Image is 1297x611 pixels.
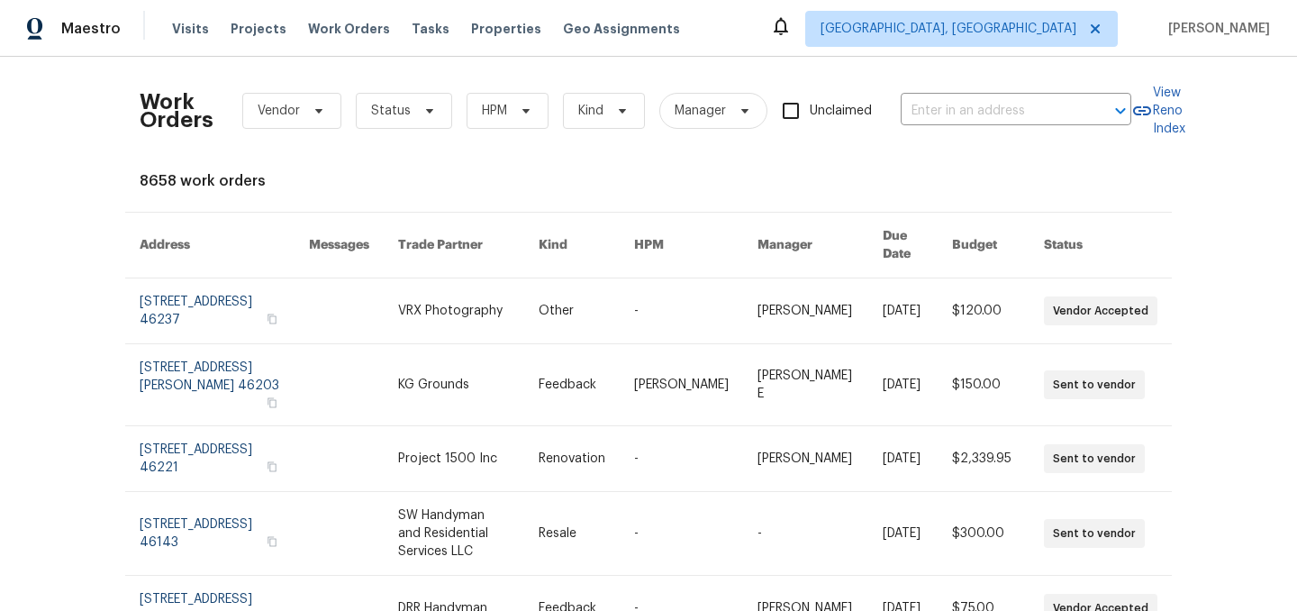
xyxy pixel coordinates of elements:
[1029,213,1172,278] th: Status
[821,20,1076,38] span: [GEOGRAPHIC_DATA], [GEOGRAPHIC_DATA]
[384,278,523,344] td: VRX Photography
[938,213,1029,278] th: Budget
[264,395,280,411] button: Copy Address
[264,311,280,327] button: Copy Address
[743,426,868,492] td: [PERSON_NAME]
[140,93,213,129] h2: Work Orders
[1108,98,1133,123] button: Open
[412,23,449,35] span: Tasks
[743,344,868,426] td: [PERSON_NAME] E
[264,459,280,475] button: Copy Address
[231,20,286,38] span: Projects
[743,213,868,278] th: Manager
[524,344,620,426] td: Feedback
[620,426,743,492] td: -
[1161,20,1270,38] span: [PERSON_NAME]
[471,20,541,38] span: Properties
[578,102,603,120] span: Kind
[384,492,523,576] td: SW Handyman and Residential Services LLC
[524,278,620,344] td: Other
[675,102,726,120] span: Manager
[524,213,620,278] th: Kind
[563,20,680,38] span: Geo Assignments
[524,492,620,576] td: Resale
[868,213,938,278] th: Due Date
[384,426,523,492] td: Project 1500 Inc
[482,102,507,120] span: HPM
[901,97,1081,125] input: Enter in an address
[743,492,868,576] td: -
[620,213,743,278] th: HPM
[743,278,868,344] td: [PERSON_NAME]
[620,492,743,576] td: -
[308,20,390,38] span: Work Orders
[1131,84,1185,138] a: View Reno Index
[810,102,872,121] span: Unclaimed
[295,213,384,278] th: Messages
[258,102,300,120] span: Vendor
[61,20,121,38] span: Maestro
[384,213,523,278] th: Trade Partner
[371,102,411,120] span: Status
[172,20,209,38] span: Visits
[125,213,295,278] th: Address
[140,172,1157,190] div: 8658 work orders
[384,344,523,426] td: KG Grounds
[620,344,743,426] td: [PERSON_NAME]
[264,533,280,550] button: Copy Address
[524,426,620,492] td: Renovation
[620,278,743,344] td: -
